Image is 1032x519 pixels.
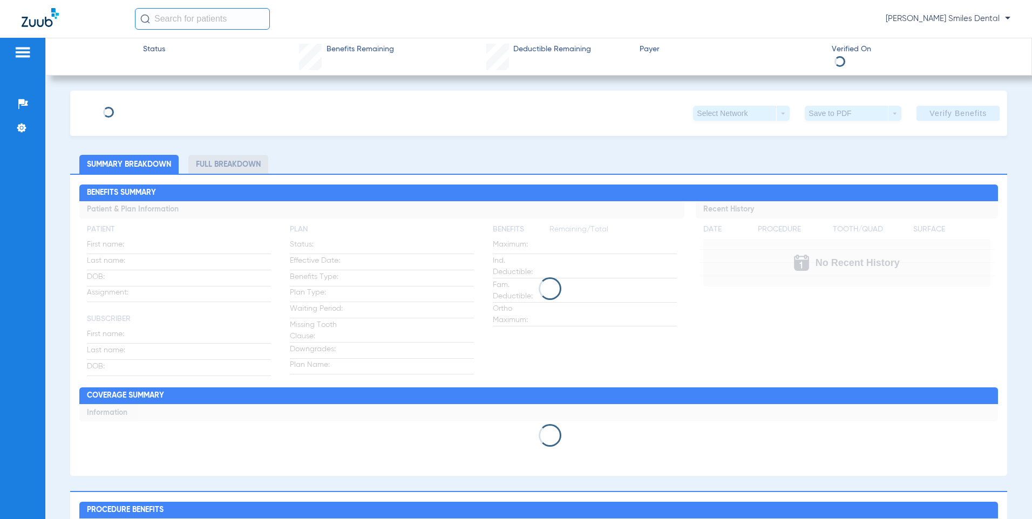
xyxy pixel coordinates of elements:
[135,8,270,30] input: Search for patients
[79,185,998,202] h2: Benefits Summary
[513,44,591,55] span: Deductible Remaining
[79,155,179,174] li: Summary Breakdown
[832,44,1015,55] span: Verified On
[327,44,394,55] span: Benefits Remaining
[188,155,268,174] li: Full Breakdown
[79,502,998,519] h2: Procedure Benefits
[79,387,998,405] h2: Coverage Summary
[640,44,823,55] span: Payer
[886,13,1010,24] span: [PERSON_NAME] Smiles Dental
[143,44,165,55] span: Status
[14,46,31,59] img: hamburger-icon
[140,14,150,24] img: Search Icon
[22,8,59,27] img: Zuub Logo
